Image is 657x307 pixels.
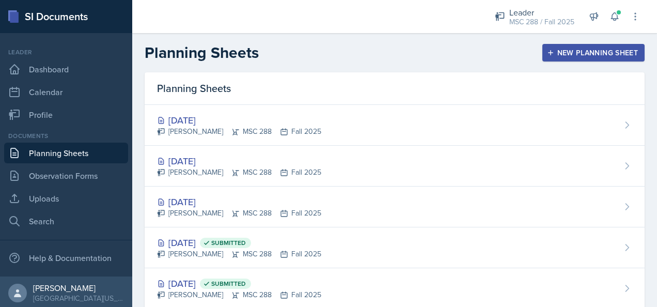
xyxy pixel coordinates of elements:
[4,188,128,209] a: Uploads
[509,17,574,27] div: MSC 288 / Fall 2025
[4,211,128,232] a: Search
[145,187,645,227] a: [DATE] [PERSON_NAME]MSC 288Fall 2025
[157,154,321,168] div: [DATE]
[211,239,246,247] span: Submitted
[4,82,128,102] a: Calendar
[4,104,128,125] a: Profile
[145,227,645,268] a: [DATE] Submitted [PERSON_NAME]MSC 288Fall 2025
[4,165,128,186] a: Observation Forms
[157,236,321,250] div: [DATE]
[549,49,638,57] div: New Planning Sheet
[157,167,321,178] div: [PERSON_NAME] MSC 288 Fall 2025
[157,208,321,219] div: [PERSON_NAME] MSC 288 Fall 2025
[542,44,645,62] button: New Planning Sheet
[4,131,128,141] div: Documents
[145,72,645,105] div: Planning Sheets
[33,283,124,293] div: [PERSON_NAME]
[509,6,574,19] div: Leader
[157,126,321,137] div: [PERSON_NAME] MSC 288 Fall 2025
[211,280,246,288] span: Submitted
[157,195,321,209] div: [DATE]
[157,113,321,127] div: [DATE]
[4,143,128,163] a: Planning Sheets
[145,146,645,187] a: [DATE] [PERSON_NAME]MSC 288Fall 2025
[4,59,128,80] a: Dashboard
[4,48,128,57] div: Leader
[157,249,321,259] div: [PERSON_NAME] MSC 288 Fall 2025
[4,248,128,268] div: Help & Documentation
[145,43,259,62] h2: Planning Sheets
[157,277,321,290] div: [DATE]
[157,289,321,300] div: [PERSON_NAME] MSC 288 Fall 2025
[33,293,124,303] div: [GEOGRAPHIC_DATA][US_STATE] in [GEOGRAPHIC_DATA]
[145,105,645,146] a: [DATE] [PERSON_NAME]MSC 288Fall 2025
